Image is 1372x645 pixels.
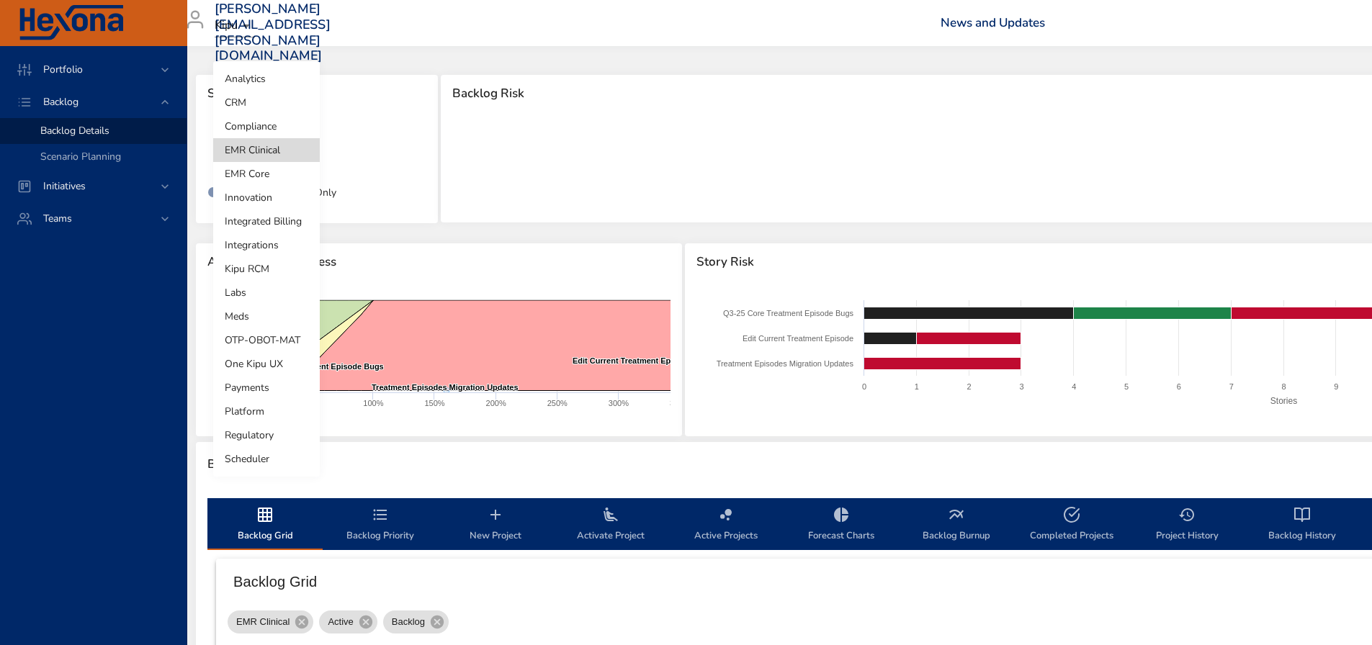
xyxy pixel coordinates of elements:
li: Meds [213,305,320,328]
li: EMR Core [213,162,320,186]
li: Innovation [213,186,320,209]
li: Scheduler [213,447,320,471]
li: One Kipu UX [213,352,320,376]
li: Kipu RCM [213,257,320,281]
li: Regulatory [213,423,320,447]
li: OTP-OBOT-MAT [213,328,320,352]
li: Compliance [213,114,320,138]
li: Analytics [213,67,320,91]
li: CRM [213,91,320,114]
li: Labs [213,281,320,305]
li: Payments [213,376,320,400]
li: EMR Clinical [213,138,320,162]
li: Integrations [213,233,320,257]
li: Integrated Billing [213,209,320,233]
li: Platform [213,400,320,423]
